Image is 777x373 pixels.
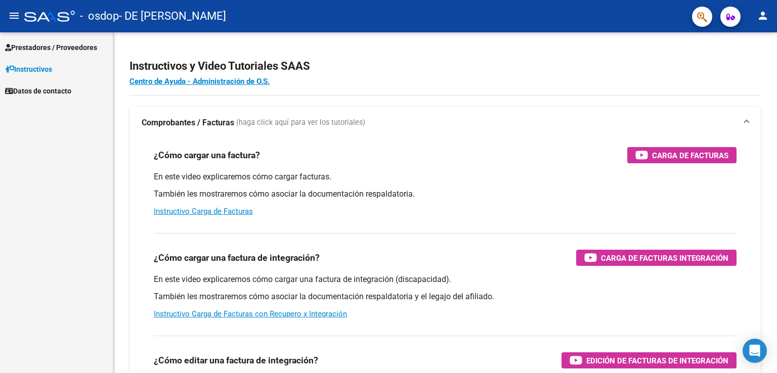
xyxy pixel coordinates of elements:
[129,57,761,76] h2: Instructivos y Video Tutoriales SAAS
[142,117,234,128] strong: Comprobantes / Facturas
[80,5,119,27] span: - osdop
[154,309,347,318] a: Instructivo Carga de Facturas con Recupero x Integración
[154,189,737,200] p: También les mostraremos cómo asociar la documentación respaldatoria.
[562,352,737,368] button: Edición de Facturas de integración
[154,274,737,285] p: En este video explicaremos cómo cargar una factura de integración (discapacidad).
[5,42,97,53] span: Prestadores / Proveedores
[5,64,52,75] span: Instructivos
[154,291,737,302] p: También les mostraremos cómo asociar la documentación respaldatoria y el legajo del afiliado.
[154,353,318,367] h3: ¿Cómo editar una factura de integración?
[627,147,737,163] button: Carga de Facturas
[154,171,737,182] p: En este video explicaremos cómo cargar facturas.
[757,10,769,22] mat-icon: person
[652,149,728,162] span: Carga de Facturas
[129,107,761,139] mat-expansion-panel-header: Comprobantes / Facturas (haga click aquí para ver los tutoriales)
[5,85,71,97] span: Datos de contacto
[8,10,20,22] mat-icon: menu
[154,251,320,265] h3: ¿Cómo cargar una factura de integración?
[601,252,728,264] span: Carga de Facturas Integración
[154,148,260,162] h3: ¿Cómo cargar una factura?
[576,250,737,266] button: Carga de Facturas Integración
[743,339,767,363] div: Open Intercom Messenger
[586,354,728,367] span: Edición de Facturas de integración
[129,77,270,86] a: Centro de Ayuda - Administración de O.S.
[119,5,226,27] span: - DE [PERSON_NAME]
[154,207,253,216] a: Instructivo Carga de Facturas
[236,117,365,128] span: (haga click aquí para ver los tutoriales)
